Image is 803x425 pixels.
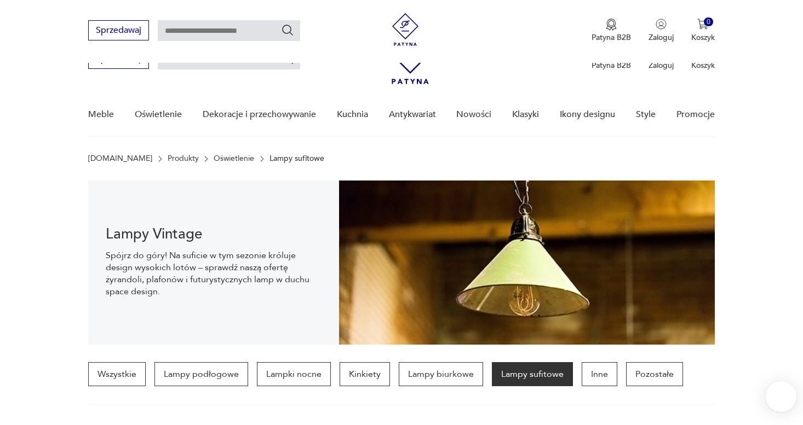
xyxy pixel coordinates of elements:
a: [DOMAIN_NAME] [88,154,152,163]
a: Klasyki [512,94,539,136]
h1: Lampy Vintage [106,228,321,241]
a: Meble [88,94,114,136]
img: Patyna - sklep z meblami i dekoracjami vintage [389,13,422,46]
p: Spójrz do góry! Na suficie w tym sezonie króluje design wysokich lotów – sprawdź naszą ofertę żyr... [106,249,321,298]
a: Promocje [676,94,715,136]
a: Produkty [168,154,199,163]
a: Lampy biurkowe [399,362,483,386]
p: Lampy sufitowe [269,154,324,163]
a: Dekoracje i przechowywanie [203,94,316,136]
p: Koszyk [691,32,715,43]
img: Ikonka użytkownika [656,19,667,30]
a: Sprzedawaj [88,27,149,35]
img: Ikona koszyka [697,19,708,30]
a: Kinkiety [340,362,390,386]
button: 0Koszyk [691,19,715,43]
a: Kuchnia [337,94,368,136]
a: Antykwariat [389,94,436,136]
img: Lampy sufitowe w stylu vintage [339,181,715,345]
a: Pozostałe [626,362,683,386]
button: Zaloguj [649,19,674,43]
a: Wszystkie [88,362,146,386]
p: Patyna B2B [592,32,631,43]
button: Szukaj [281,24,294,37]
a: Sprzedawaj [88,56,149,63]
a: Ikony designu [560,94,615,136]
p: Zaloguj [649,32,674,43]
img: Ikona medalu [606,19,617,31]
a: Style [636,94,656,136]
a: Lampy sufitowe [492,362,573,386]
a: Lampy podłogowe [154,362,248,386]
a: Inne [582,362,617,386]
p: Zaloguj [649,60,674,71]
a: Oświetlenie [135,94,182,136]
p: Patyna B2B [592,60,631,71]
a: Lampki nocne [257,362,331,386]
button: Patyna B2B [592,19,631,43]
a: Nowości [456,94,491,136]
button: Sprzedawaj [88,20,149,40]
a: Ikona medaluPatyna B2B [592,19,631,43]
div: 0 [704,18,713,27]
p: Koszyk [691,60,715,71]
iframe: Smartsupp widget button [766,381,796,412]
a: Oświetlenie [214,154,254,163]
